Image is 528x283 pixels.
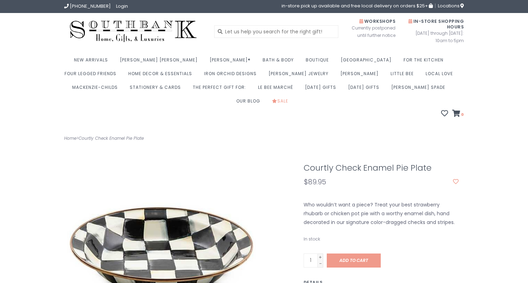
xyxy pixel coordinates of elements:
span: Locations [438,2,464,9]
a: [PERSON_NAME] Jewelry [269,69,332,83]
span: In-Store Shopping Hours [408,18,464,30]
span: [DATE] through [DATE]: 10am to 5pm [406,29,464,44]
a: [GEOGRAPHIC_DATA] [341,55,395,69]
a: 0 [452,111,464,118]
a: Add to wishlist [453,178,459,185]
a: - [318,260,323,266]
a: Login [116,3,128,9]
a: [PHONE_NUMBER] [64,3,111,9]
a: Four Legged Friends [65,69,120,83]
a: Add to cart [327,254,381,268]
span: [PHONE_NUMBER] [70,3,111,9]
a: Home Decor & Essentials [128,69,196,83]
a: [DATE] Gifts [348,83,383,96]
a: Le Bee Marché [258,83,297,96]
div: Who wouldn’t want a piece? Treat your best strawberry rhubarb or chicken pot pie with a worthy en... [298,200,464,227]
a: [PERSON_NAME]® [210,55,254,69]
a: Boutique [306,55,332,69]
a: Home [64,135,76,141]
img: Southbank Gift Company -- Home, Gifts, and Luxuries [64,18,202,45]
span: 0 [460,112,464,117]
span: Currently postponed until further notice [343,24,395,39]
a: Iron Orchid Designs [204,69,260,83]
a: [PERSON_NAME] [PERSON_NAME] [120,55,201,69]
div: > [59,134,264,142]
a: [DATE] Gifts [305,83,340,96]
a: Stationery & Cards [130,83,184,96]
a: New Arrivals [74,55,111,69]
a: + [318,254,323,260]
a: Our Blog [236,96,264,110]
span: $89.95 [304,177,326,187]
span: Workshops [359,18,395,24]
span: Add to cart [339,257,368,263]
span: in-store pick up available and free local delivery on orders $25+ [282,4,433,8]
a: Little Bee [391,69,417,83]
a: Bath & Body [263,55,297,69]
a: Locations [435,4,464,8]
a: The perfect gift for: [193,83,250,96]
a: [PERSON_NAME] Spade [391,83,449,96]
a: Courtly Check Enamel Pie Plate [79,135,144,141]
span: In stock [304,236,320,242]
a: [PERSON_NAME] [340,69,382,83]
a: Local Love [426,69,456,83]
h1: Courtly Check Enamel Pie Plate [304,163,459,172]
input: Let us help you search for the right gift! [214,25,339,38]
a: Sale [272,96,292,110]
a: MacKenzie-Childs [72,83,121,96]
a: For the Kitchen [404,55,447,69]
